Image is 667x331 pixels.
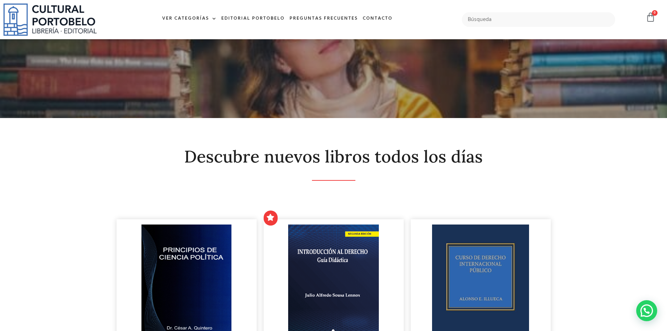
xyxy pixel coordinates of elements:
input: Búsqueda [462,12,616,27]
h2: Descubre nuevos libros todos los días [117,147,551,166]
a: 0 [646,12,655,22]
a: Contacto [360,11,395,26]
a: Ver Categorías [160,11,219,26]
div: Contactar por WhatsApp [636,300,657,321]
span: 0 [652,10,658,16]
a: Preguntas frecuentes [287,11,360,26]
a: Editorial Portobelo [219,11,287,26]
